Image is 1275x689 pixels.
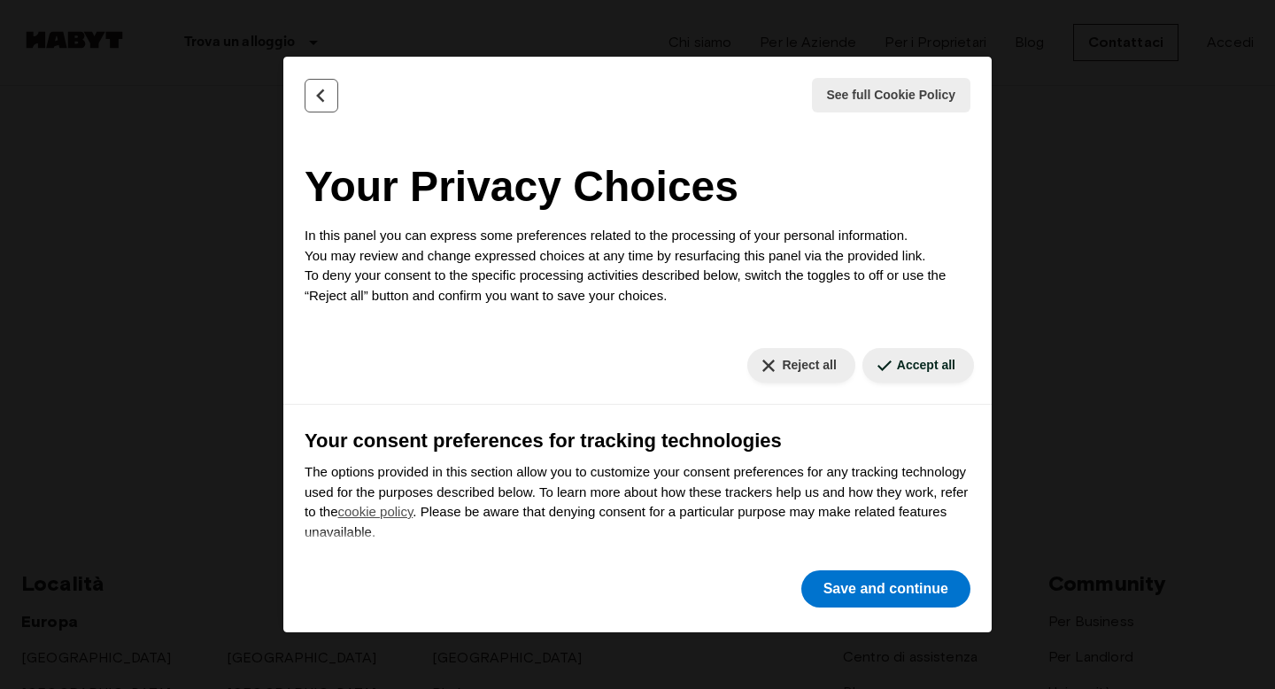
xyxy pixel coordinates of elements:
[305,155,970,219] h2: Your Privacy Choices
[305,426,970,455] h3: Your consent preferences for tracking technologies
[747,348,854,383] button: Reject all
[862,348,974,383] button: Accept all
[801,570,970,608] button: Save and continue
[305,226,970,306] p: In this panel you can express some preferences related to the processing of your personal informa...
[827,86,956,105] span: See full Cookie Policy
[305,79,338,112] button: Back
[812,78,971,112] button: See full Cookie Policy
[338,504,413,519] a: cookie policy
[305,462,970,542] p: The options provided in this section allow you to customize your consent preferences for any trac...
